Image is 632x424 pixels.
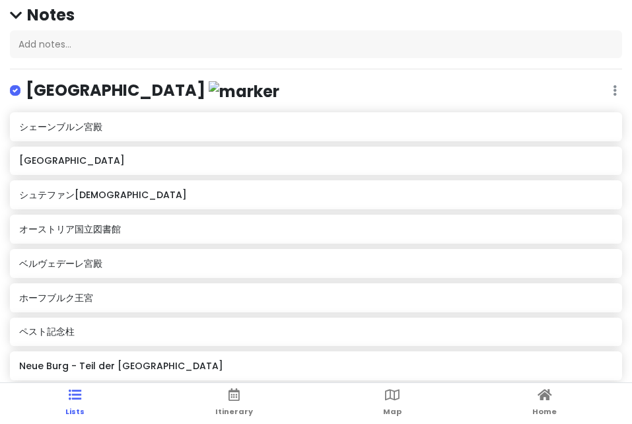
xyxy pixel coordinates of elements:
[19,258,612,269] h6: ベルヴェデーレ宮殿
[19,155,612,166] h6: [GEOGRAPHIC_DATA]
[19,292,612,304] h6: ホーフブルク王宮
[532,383,557,424] a: Home
[383,406,402,417] span: Map
[19,223,612,235] h6: オーストリア国立図書館
[532,406,557,417] span: Home
[19,121,612,133] h6: シェーンブルン宮殿
[215,406,253,417] span: Itinerary
[19,360,612,372] h6: Neue Burg - Teil der [GEOGRAPHIC_DATA]
[209,81,279,102] img: marker
[215,383,253,424] a: Itinerary
[10,5,622,25] h4: Notes
[19,326,612,337] h6: ペスト記念柱
[65,406,85,417] span: Lists
[10,30,622,58] div: Add notes...
[26,80,279,102] h4: [GEOGRAPHIC_DATA]
[65,383,85,424] a: Lists
[19,189,612,201] h6: シュテファン[DEMOGRAPHIC_DATA]
[383,383,402,424] a: Map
